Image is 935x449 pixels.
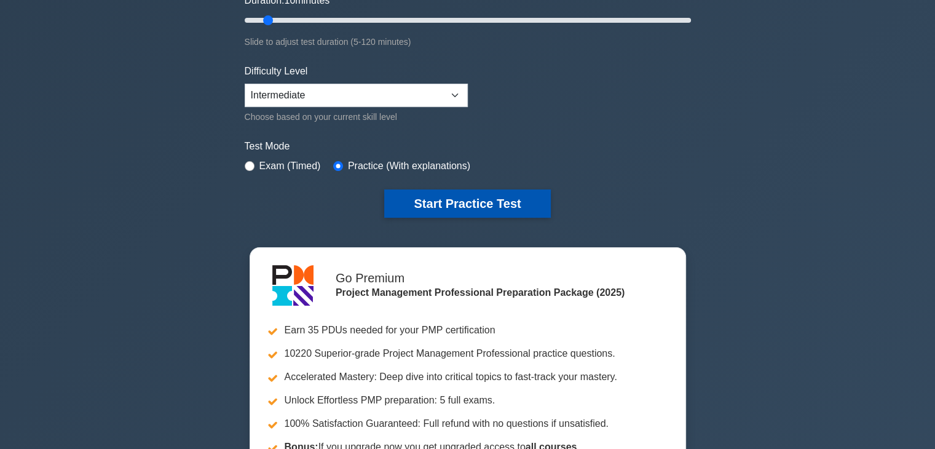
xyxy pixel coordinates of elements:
[245,34,691,49] div: Slide to adjust test duration (5-120 minutes)
[259,159,321,173] label: Exam (Timed)
[245,139,691,154] label: Test Mode
[245,109,468,124] div: Choose based on your current skill level
[348,159,470,173] label: Practice (With explanations)
[245,64,308,79] label: Difficulty Level
[384,189,550,218] button: Start Practice Test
